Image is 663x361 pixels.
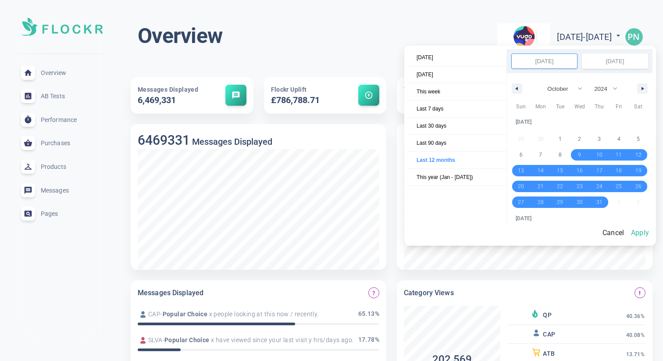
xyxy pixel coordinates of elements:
button: 3 [589,131,609,147]
button: 23 [570,179,590,194]
button: Last 7 days [408,100,506,118]
button: 11 [609,147,629,163]
span: 12 [635,147,642,163]
button: [DATE] [408,49,506,66]
button: 30 [570,194,590,210]
span: 5 [637,131,640,147]
div: [DATE] [511,114,648,131]
button: Last 30 days [408,118,506,135]
button: Last 90 days [408,135,506,152]
button: 1 [550,131,570,147]
span: 7 [539,147,542,163]
span: Wed [570,100,590,114]
button: 26 [628,179,648,194]
span: 6 [520,147,523,163]
span: 22 [557,179,563,194]
input: Early [512,54,577,68]
span: Sun [511,100,531,114]
span: Last 90 days [408,135,506,151]
span: 2 [578,131,581,147]
span: Last 12 months [408,152,506,168]
button: 4 [609,131,629,147]
span: 23 [577,179,583,194]
span: 27 [518,194,524,210]
button: 29 [511,98,531,114]
button: Apply [627,224,652,242]
input: Continuous [582,54,648,68]
button: 19 [628,163,648,179]
button: 14 [531,163,551,179]
button: 9 [570,147,590,163]
button: 20 [511,179,531,194]
button: 6 [511,147,531,163]
button: 28 [531,194,551,210]
span: 28 [538,194,544,210]
button: 22 [550,179,570,194]
span: 3 [598,131,601,147]
button: 29 [550,194,570,210]
span: 30 [538,98,544,114]
span: 20 [518,179,524,194]
button: 21 [531,179,551,194]
span: 9 [578,147,581,163]
button: 18 [609,163,629,179]
button: 17 [589,163,609,179]
span: This year (Jan - [DATE]) [408,169,506,186]
span: Tue [550,100,570,114]
button: [DATE] [408,66,506,83]
span: 29 [518,98,524,114]
button: 15 [550,163,570,179]
span: 13 [518,163,524,179]
span: 17 [596,163,602,179]
span: 25 [616,179,622,194]
span: Mon [531,100,551,114]
button: 16 [570,163,590,179]
span: 8 [559,147,562,163]
span: 30 [577,194,583,210]
span: Sat [628,100,648,114]
button: 2 [570,131,590,147]
div: [DATE] [511,210,648,227]
span: Last 30 days [408,118,506,134]
span: 18 [616,163,622,179]
button: This week [408,83,506,100]
button: 12 [628,147,648,163]
button: 25 [609,179,629,194]
button: 10 [589,147,609,163]
span: 11 [616,147,622,163]
button: Last 12 months [408,152,506,169]
span: 15 [557,163,563,179]
span: 24 [596,179,602,194]
button: 30 [531,98,551,114]
button: 27 [511,194,531,210]
span: Thu [589,100,609,114]
span: Fri [609,100,629,114]
span: 26 [635,179,642,194]
span: 1 [559,131,562,147]
button: This year (Jan - [DATE]) [408,169,506,186]
button: 31 [589,194,609,210]
button: 5 [628,131,648,147]
button: 8 [550,147,570,163]
span: 19 [635,163,642,179]
span: 16 [577,163,583,179]
span: 21 [538,179,544,194]
span: 31 [596,194,602,210]
span: 4 [617,131,620,147]
span: 10 [596,147,602,163]
span: 14 [538,163,544,179]
button: Cancel [599,224,627,242]
button: 24 [589,179,609,194]
button: 13 [511,163,531,179]
button: 7 [531,147,551,163]
span: 29 [557,194,563,210]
